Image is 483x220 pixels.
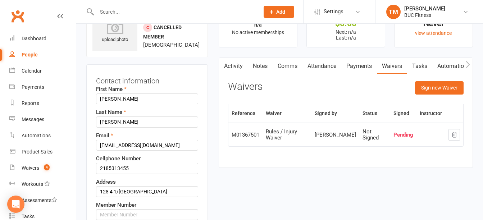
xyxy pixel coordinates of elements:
div: $0.00 [313,20,378,27]
label: First Name [96,85,127,93]
a: Automations [9,128,76,144]
input: First Name [96,93,198,104]
div: Automations [22,133,51,138]
input: Search... [95,7,254,17]
div: Dashboard [22,36,46,41]
div: TM [386,5,401,19]
a: Workouts [9,176,76,192]
span: [DEMOGRAPHIC_DATA] [143,42,200,48]
label: Email [96,131,113,140]
a: view attendance [415,30,452,36]
h3: Waivers [228,81,263,92]
a: Activity [219,58,248,74]
div: Waivers [22,165,39,171]
strong: n/a [254,22,262,28]
div: Product Sales [22,149,53,155]
span: 4 [44,164,50,170]
div: Messages [22,116,44,122]
a: Clubworx [9,7,27,25]
input: Email [96,140,198,151]
div: [PERSON_NAME] [315,132,356,138]
span: Settings [324,4,343,20]
label: Member Number [96,201,136,209]
div: Not Signed [363,129,387,141]
span: Add [276,9,285,15]
th: Status [359,104,390,123]
a: Tasks [407,58,432,74]
input: Cellphone Number [96,163,198,174]
a: Automations [432,58,475,74]
a: Calendar [9,63,76,79]
div: [PERSON_NAME] [404,5,445,12]
a: Payments [341,58,377,74]
th: Instructor [416,104,445,123]
div: Workouts [22,181,43,187]
span: Cancelled member [143,24,182,40]
a: Messages [9,111,76,128]
input: Last Name [96,116,198,127]
div: Open Intercom Messenger [7,196,24,213]
h3: Contact information [96,74,198,85]
div: Never [401,20,466,27]
div: Assessments [22,197,57,203]
div: Reports [22,100,39,106]
th: Reference [228,104,263,123]
div: Pending [393,132,413,138]
button: Sign new Waiver [415,81,464,94]
p: Next: n/a Last: n/a [313,29,378,41]
div: People [22,52,38,58]
a: Payments [9,79,76,95]
a: Attendance [302,58,341,74]
a: Comms [273,58,302,74]
a: Reports [9,95,76,111]
input: Member Number [96,209,198,220]
div: Payments [22,84,44,90]
th: Waiver [263,104,311,123]
label: Cellphone Number [96,154,141,163]
label: Last Name [96,108,126,116]
th: Signed by [311,104,359,123]
input: Address [96,186,198,197]
a: Notes [248,58,273,74]
label: Address [96,178,116,186]
button: Add [264,6,294,18]
a: Product Sales [9,144,76,160]
a: Dashboard [9,31,76,47]
div: BUC Fitness [404,12,445,18]
span: No active memberships [232,29,284,35]
div: upload photo [92,20,137,43]
div: Tasks [22,214,35,219]
a: People [9,47,76,63]
div: M01367501 [232,132,259,138]
div: Rules / Injury Waiver [266,129,308,141]
a: Waivers [377,58,407,74]
a: Waivers 4 [9,160,76,176]
div: Calendar [22,68,42,74]
th: Signed [390,104,416,123]
a: Assessments [9,192,76,208]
